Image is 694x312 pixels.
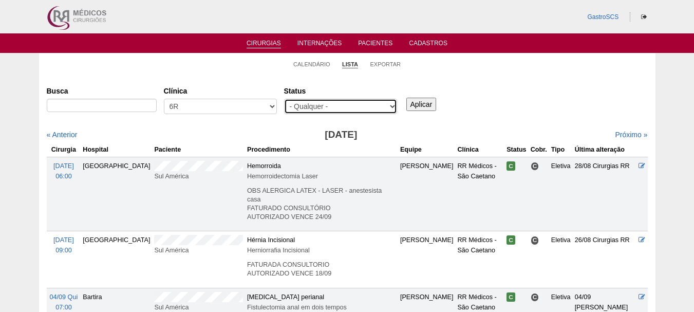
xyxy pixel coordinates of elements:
th: Última alteração [573,142,637,157]
span: Consultório [531,236,539,245]
a: Cirurgias [247,40,281,48]
span: Confirmada [507,235,515,245]
th: Paciente [152,142,245,157]
th: Clínica [455,142,504,157]
i: Sair [641,14,647,20]
input: Digite os termos que você deseja procurar. [47,99,157,112]
a: 04/09 Qui 07:00 [50,293,78,311]
span: [DATE] [53,162,74,170]
span: 06:00 [55,173,72,180]
p: OBS ALERGICA LATEX - LASER - anestesista casa FATURADO CONSULTÓRIO AUTORIZADO VENCE 24/09 [247,187,396,222]
th: Hospital [81,142,152,157]
input: Aplicar [406,98,437,111]
div: Hemorroidectomia Laser [247,171,396,181]
td: Hemorroida [245,157,398,231]
td: 28/08 Cirurgias RR [573,157,637,231]
label: Busca [47,86,157,96]
label: Clínica [164,86,277,96]
a: Próximo » [615,131,647,139]
td: Eletiva [549,157,573,231]
th: Cobr. [529,142,549,157]
td: Eletiva [549,231,573,288]
a: Calendário [293,61,330,68]
td: [PERSON_NAME] [398,231,456,288]
span: Consultório [531,162,539,171]
td: RR Médicos - São Caetano [455,231,504,288]
span: 07:00 [55,304,72,311]
a: Editar [639,162,645,170]
label: Status [284,86,397,96]
th: Tipo [549,142,573,157]
td: Hérnia Incisional [245,231,398,288]
div: Sul América [154,245,243,255]
span: [DATE] [53,236,74,244]
a: [DATE] 06:00 [53,162,74,180]
a: Editar [639,293,645,301]
a: Internações [297,40,342,50]
a: [DATE] 09:00 [53,236,74,254]
div: Sul América [154,171,243,181]
p: FATURADA CONSULTORIO AUTORIZADO VENCE 18/09 [247,261,396,278]
td: 26/08 Cirurgias RR [573,231,637,288]
span: Consultório [531,293,539,302]
th: Cirurgia [47,142,81,157]
a: « Anterior [47,131,78,139]
td: RR Médicos - São Caetano [455,157,504,231]
th: Equipe [398,142,456,157]
td: [GEOGRAPHIC_DATA] [81,157,152,231]
a: Cadastros [409,40,447,50]
a: Editar [639,236,645,244]
a: Exportar [370,61,401,68]
th: Procedimento [245,142,398,157]
span: Confirmada [507,161,515,171]
span: 09:00 [55,247,72,254]
a: Pacientes [358,40,392,50]
h3: [DATE] [191,127,491,142]
td: [PERSON_NAME] [398,157,456,231]
a: Lista [342,61,358,68]
div: Herniorrafia Incisional [247,245,396,255]
th: Status [504,142,529,157]
span: 04/09 Qui [50,293,78,301]
td: [GEOGRAPHIC_DATA] [81,231,152,288]
span: Confirmada [507,292,515,302]
a: GastroSCS [587,13,618,21]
